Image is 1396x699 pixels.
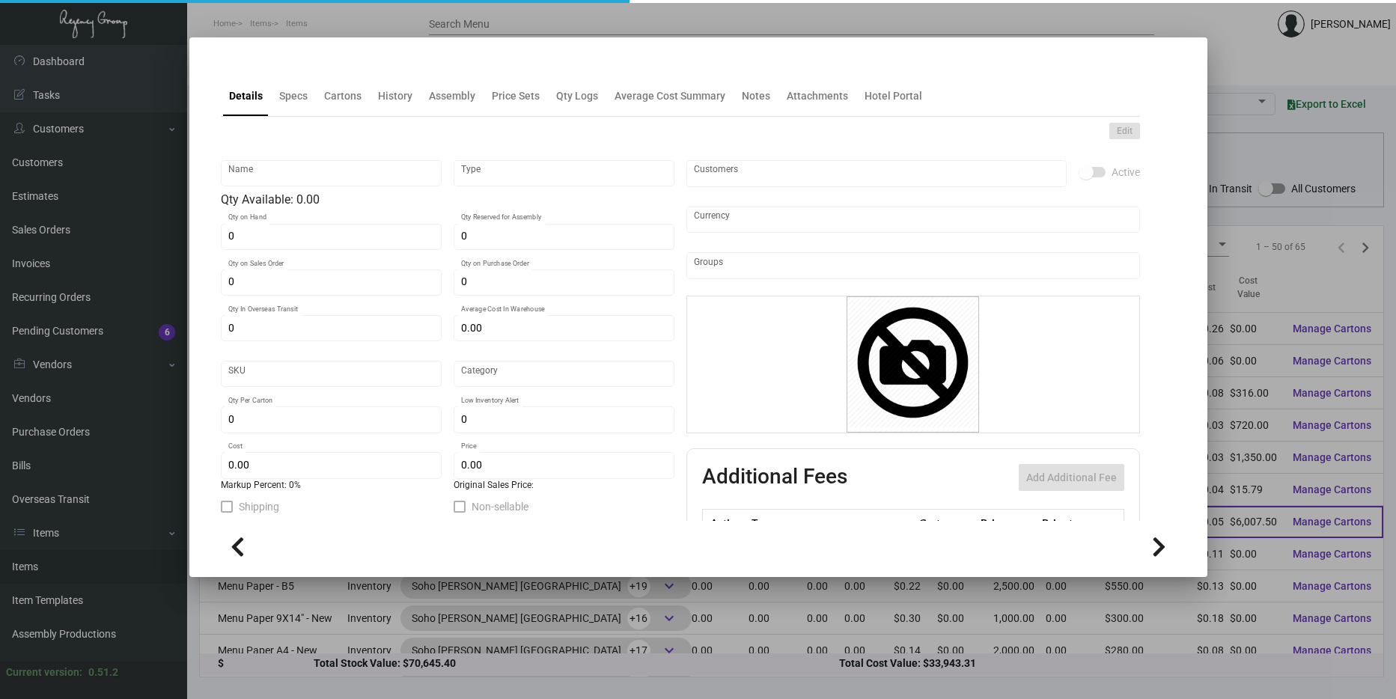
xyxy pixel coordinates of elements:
[1019,464,1124,491] button: Add Additional Fee
[1026,471,1117,483] span: Add Additional Fee
[229,88,263,104] div: Details
[6,665,82,680] div: Current version:
[702,510,748,536] th: Active
[748,510,915,536] th: Type
[1109,123,1140,139] button: Edit
[1112,163,1140,181] span: Active
[1038,510,1106,536] th: Price type
[694,168,1058,180] input: Add new..
[556,88,598,104] div: Qty Logs
[492,88,540,104] div: Price Sets
[378,88,412,104] div: History
[865,88,922,104] div: Hotel Portal
[915,510,977,536] th: Cost
[615,88,725,104] div: Average Cost Summary
[239,498,279,516] span: Shipping
[977,510,1038,536] th: Price
[221,191,674,209] div: Qty Available: 0.00
[1117,125,1133,138] span: Edit
[429,88,475,104] div: Assembly
[694,260,1132,272] input: Add new..
[472,498,528,516] span: Non-sellable
[324,88,362,104] div: Cartons
[279,88,308,104] div: Specs
[742,88,770,104] div: Notes
[702,464,847,491] h2: Additional Fees
[88,665,118,680] div: 0.51.2
[787,88,848,104] div: Attachments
